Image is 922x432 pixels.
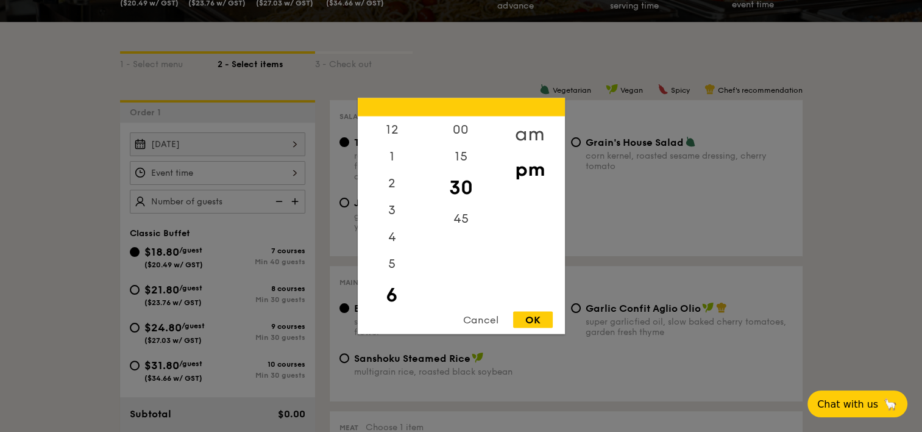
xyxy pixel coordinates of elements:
div: OK [513,312,553,328]
div: 12 [358,117,427,143]
div: 6 [358,278,427,313]
div: 45 [427,206,495,232]
div: 15 [427,143,495,170]
div: 1 [358,143,427,170]
div: Cancel [451,312,511,328]
div: 00 [427,117,495,143]
div: 2 [358,170,427,197]
div: pm [495,152,564,187]
div: am [495,117,564,152]
button: Chat with us🦙 [807,391,907,417]
div: 4 [358,224,427,251]
div: 5 [358,251,427,278]
span: Chat with us [817,398,878,410]
div: 30 [427,170,495,206]
span: 🦙 [883,397,898,411]
div: 3 [358,197,427,224]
